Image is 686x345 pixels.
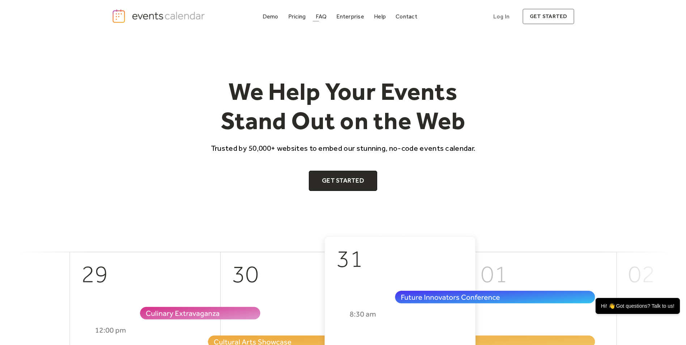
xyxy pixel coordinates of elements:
[336,14,364,18] div: Enterprise
[374,14,386,18] div: Help
[333,12,367,21] a: Enterprise
[393,12,420,21] a: Contact
[288,14,306,18] div: Pricing
[112,9,207,24] a: home
[260,12,281,21] a: Demo
[285,12,309,21] a: Pricing
[316,14,327,18] div: FAQ
[313,12,330,21] a: FAQ
[371,12,389,21] a: Help
[523,9,574,24] a: get started
[486,9,517,24] a: Log In
[204,143,482,153] p: Trusted by 50,000+ websites to embed our stunning, no-code events calendar.
[204,77,482,136] h1: We Help Your Events Stand Out on the Web
[309,171,377,191] a: Get Started
[263,14,278,18] div: Demo
[396,14,417,18] div: Contact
